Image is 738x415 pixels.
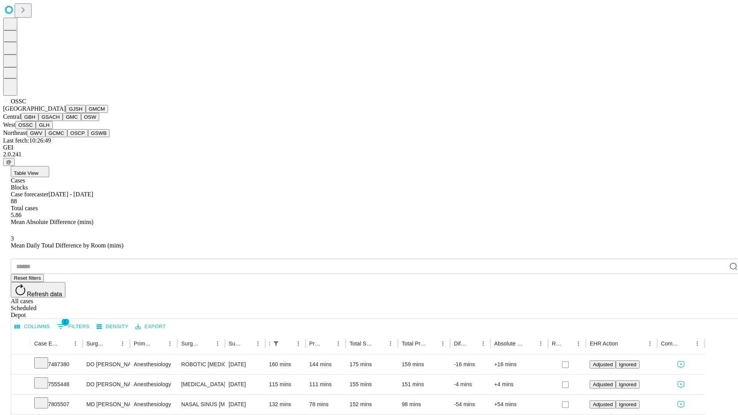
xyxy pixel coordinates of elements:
[454,375,487,394] div: -4 mins
[3,144,735,151] div: GEI
[15,398,27,412] button: Expand
[88,129,110,137] button: GSWB
[616,380,639,388] button: Ignored
[11,198,17,204] span: 88
[15,121,36,129] button: OSSC
[402,340,426,347] div: Total Predicted Duration
[681,338,692,349] button: Sort
[134,355,173,374] div: Anesthesiology
[590,360,616,369] button: Adjusted
[309,395,342,414] div: 78 mins
[21,113,38,121] button: GBH
[34,340,58,347] div: Case Epic Id
[34,355,79,374] div: 7487380
[181,375,221,394] div: [MEDICAL_DATA] [MEDICAL_DATA]
[3,121,15,128] span: West
[402,355,446,374] div: 159 mins
[38,113,63,121] button: GSACH
[619,402,636,407] span: Ignored
[269,340,270,347] div: Scheduled In Room Duration
[454,395,487,414] div: -54 mins
[616,400,639,408] button: Ignored
[181,340,200,347] div: Surgery Name
[590,400,616,408] button: Adjusted
[181,395,221,414] div: NASAL SINUS [MEDICAL_DATA] WITH [MEDICAL_DATA] TOTAL
[86,395,126,414] div: MD [PERSON_NAME] [PERSON_NAME] Md
[95,321,130,333] button: Density
[86,340,106,347] div: Surgeon Name
[11,205,38,211] span: Total cases
[349,375,394,394] div: 155 mins
[590,380,616,388] button: Adjusted
[494,340,524,347] div: Absolute Difference
[11,219,93,225] span: Mean Absolute Difference (mins)
[11,282,65,297] button: Refresh data
[70,338,81,349] button: Menu
[282,338,293,349] button: Sort
[15,378,27,392] button: Expand
[55,320,91,333] button: Show filters
[201,338,212,349] button: Sort
[494,355,544,374] div: +16 mins
[86,355,126,374] div: DO [PERSON_NAME] [PERSON_NAME] Do
[106,338,117,349] button: Sort
[402,375,446,394] div: 151 mins
[67,129,88,137] button: OSCP
[45,129,67,137] button: GCMC
[374,338,385,349] button: Sort
[293,338,304,349] button: Menu
[14,170,38,176] span: Table View
[535,338,546,349] button: Menu
[271,338,281,349] div: 1 active filter
[11,235,14,242] span: 3
[229,375,261,394] div: [DATE]
[134,395,173,414] div: Anesthesiology
[34,395,79,414] div: 7805507
[3,105,66,112] span: [GEOGRAPHIC_DATA]
[593,382,613,387] span: Adjusted
[349,340,374,347] div: Total Scheduled Duration
[86,375,126,394] div: DO [PERSON_NAME] [PERSON_NAME] Do
[117,338,128,349] button: Menu
[573,338,584,349] button: Menu
[34,375,79,394] div: 7555448
[692,338,703,349] button: Menu
[333,338,344,349] button: Menu
[134,375,173,394] div: Anesthesiology
[11,212,22,218] span: 5.86
[309,375,342,394] div: 111 mins
[552,340,562,347] div: Resolved in EHR
[11,274,44,282] button: Reset filters
[181,355,221,374] div: ROBOTIC [MEDICAL_DATA] KNEE TOTAL
[66,105,86,113] button: GJSH
[385,338,396,349] button: Menu
[271,338,281,349] button: Show filters
[454,340,466,347] div: Difference
[81,113,100,121] button: OSW
[6,159,12,165] span: @
[494,395,544,414] div: +54 mins
[619,362,636,367] span: Ignored
[619,338,630,349] button: Sort
[322,338,333,349] button: Sort
[269,355,302,374] div: 160 mins
[562,338,573,349] button: Sort
[478,338,489,349] button: Menu
[14,275,41,281] span: Reset filters
[661,340,680,347] div: Comments
[59,338,70,349] button: Sort
[590,340,618,347] div: EHR Action
[3,113,21,120] span: Central
[3,151,735,158] div: 2.0.241
[11,98,26,105] span: OSSC
[645,338,655,349] button: Menu
[437,338,448,349] button: Menu
[525,338,535,349] button: Sort
[11,166,49,177] button: Table View
[133,321,168,333] button: Export
[61,318,69,326] span: 1
[134,340,153,347] div: Primary Service
[36,121,52,129] button: GLH
[616,360,639,369] button: Ignored
[229,355,261,374] div: [DATE]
